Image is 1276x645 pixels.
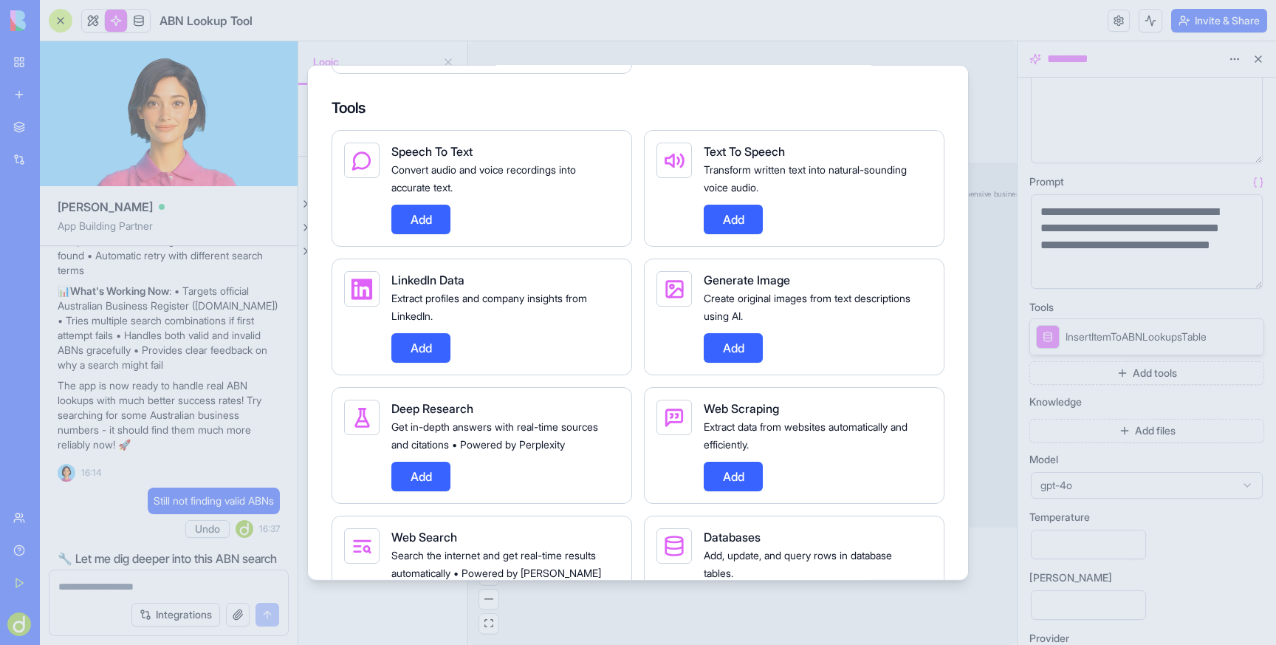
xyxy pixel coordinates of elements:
[391,291,587,321] span: Extract profiles and company insights from LinkedIn.
[391,400,473,415] span: Deep Research
[704,548,892,579] span: Add, update, and query rows in database tables.
[391,548,601,579] span: Search the internet and get real-time results automatically • Powered by [PERSON_NAME]
[704,420,908,450] span: Extract data from websites automatically and efficiently.
[704,529,761,544] span: Databases
[391,461,450,491] button: Add
[391,332,450,362] button: Add
[391,272,464,287] span: LinkedIn Data
[704,272,790,287] span: Generate Image
[332,97,944,117] h4: Tools
[704,204,763,233] button: Add
[391,163,576,193] span: Convert audio and voice recordings into accurate text.
[704,143,785,158] span: Text To Speech
[704,332,763,362] button: Add
[704,461,763,491] button: Add
[391,529,457,544] span: Web Search
[391,420,598,450] span: Get in-depth answers with real-time sources and citations • Powered by Perplexity
[704,291,910,321] span: Create original images from text descriptions using AI.
[391,204,450,233] button: Add
[391,143,473,158] span: Speech To Text
[704,400,779,415] span: Web Scraping
[704,163,907,193] span: Transform written text into natural-sounding voice audio.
